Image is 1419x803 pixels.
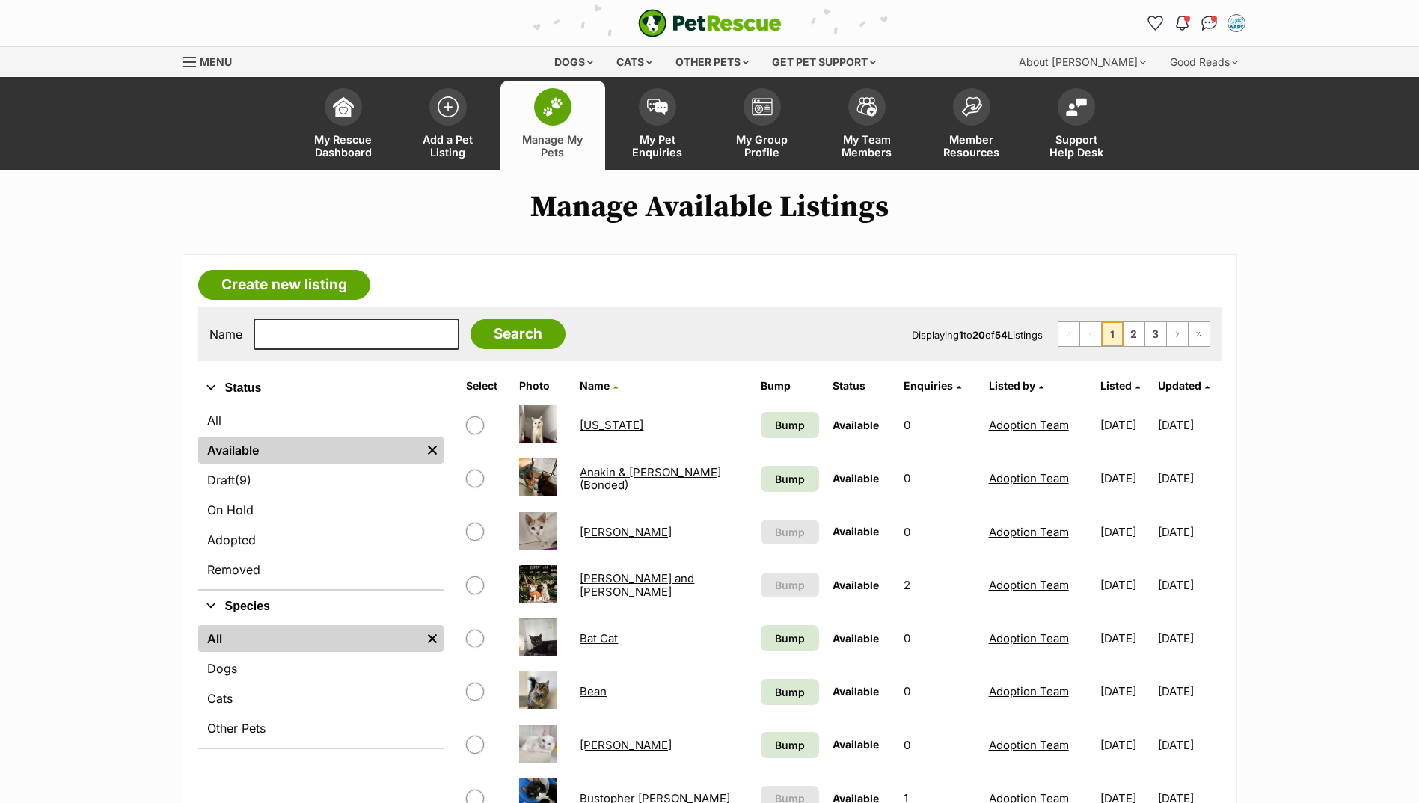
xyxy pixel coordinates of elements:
td: [DATE] [1158,612,1220,664]
a: Member Resources [919,81,1024,170]
span: Bump [775,471,805,487]
span: Available [833,579,879,591]
td: [DATE] [1158,399,1220,451]
strong: 1 [959,329,963,341]
a: Remove filter [421,625,444,652]
a: Available [198,437,421,464]
a: [PERSON_NAME] [580,525,672,539]
img: pet-enquiries-icon-7e3ad2cf08bfb03b45e93fb7055b45f3efa6380592205ae92323e6603595dc1f.svg [647,99,668,115]
img: chat-41dd97257d64d25036548639549fe6c8038ab92f7586957e7f3b1b290dea8141.svg [1201,16,1217,31]
a: Anakin & [PERSON_NAME] (Bonded) [580,465,721,492]
td: [DATE] [1158,719,1220,771]
button: Notifications [1171,11,1195,35]
a: Add a Pet Listing [396,81,500,170]
a: Adoption Team [989,418,1069,432]
td: 0 [898,612,981,664]
label: Name [209,327,242,341]
a: Listed by [989,379,1043,392]
button: Species [198,597,444,616]
span: Bump [775,524,805,540]
img: member-resources-icon-8e73f808a243e03378d46382f2149f9095a855e16c252ad45f914b54edf8863c.svg [961,96,982,117]
a: Create new listing [198,270,370,300]
span: Bump [775,577,805,593]
span: Listed by [989,379,1035,392]
a: Draft [198,467,444,493]
a: [PERSON_NAME] and [PERSON_NAME] [580,571,694,598]
span: Support Help Desk [1043,133,1110,159]
a: My Group Profile [710,81,815,170]
div: Species [198,622,444,748]
span: Bump [775,737,805,753]
div: Status [198,404,444,589]
span: Available [833,685,879,698]
a: PetRescue [638,9,782,37]
td: 0 [898,719,981,771]
a: Adoption Team [989,578,1069,592]
span: Updated [1158,379,1201,392]
td: 0 [898,452,981,504]
span: Bump [775,417,805,433]
td: [DATE] [1094,559,1156,611]
a: [PERSON_NAME] [580,738,672,752]
a: Page 2 [1124,322,1144,346]
a: Enquiries [904,379,961,392]
button: My account [1225,11,1248,35]
a: Cats [198,685,444,712]
a: Bump [761,412,818,438]
div: Get pet support [761,47,886,77]
span: translation missing: en.admin.listings.index.attributes.enquiries [904,379,953,392]
a: Page 3 [1145,322,1166,346]
span: Displaying to of Listings [912,329,1043,341]
a: Bump [761,466,818,492]
span: Listed [1100,379,1132,392]
a: On Hold [198,496,444,523]
a: Bump [761,732,818,758]
th: Photo [513,374,572,398]
td: [DATE] [1094,719,1156,771]
span: My Group Profile [729,133,796,159]
span: Available [833,525,879,538]
td: 0 [898,399,981,451]
a: Removed [198,556,444,583]
th: Select [460,374,512,398]
a: Dogs [198,655,444,682]
a: Next page [1167,322,1188,346]
div: Dogs [544,47,604,77]
span: Name [580,379,610,392]
a: Menu [183,47,242,74]
a: Remove filter [421,437,444,464]
th: Status [827,374,896,398]
a: Bean [580,684,607,698]
span: Available [833,419,879,431]
img: help-desk-icon-fdf02630f3aa405de69fd3d07c3f3aa587a6932b1a1747fa1d2bba05be0121f9.svg [1066,98,1087,116]
a: Favourites [1144,11,1168,35]
td: [DATE] [1094,506,1156,558]
strong: 54 [995,329,1008,341]
button: Bump [761,573,818,597]
span: Add a Pet Listing [414,133,482,159]
span: Bump [775,684,805,700]
ul: Account quick links [1144,11,1248,35]
a: Adoption Team [989,471,1069,485]
span: Available [833,632,879,644]
button: Bump [761,520,818,544]
span: My Rescue Dashboard [310,133,377,159]
span: (9) [235,471,251,489]
img: team-members-icon-5396bd8760b3fe7c0b43da4ab00e1e3bb1a5d9ba89233759b79545d2d3fc5d0d.svg [856,97,877,117]
a: Support Help Desk [1024,81,1129,170]
img: add-pet-listing-icon-0afa8454b4691262ce3f59096e99ab1cd57d4a30225e0717b998d2c9b9846f56.svg [438,96,459,117]
a: Conversations [1198,11,1222,35]
img: Adoption Team profile pic [1229,16,1244,31]
a: Updated [1158,379,1210,392]
a: Adoption Team [989,684,1069,698]
div: Other pets [665,47,759,77]
a: Bat Cat [580,631,618,645]
a: [US_STATE] [580,418,643,432]
span: First page [1058,322,1079,346]
span: Available [833,472,879,484]
span: Available [833,738,879,751]
td: [DATE] [1094,665,1156,717]
td: [DATE] [1158,559,1220,611]
td: [DATE] [1158,506,1220,558]
th: Bump [755,374,824,398]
